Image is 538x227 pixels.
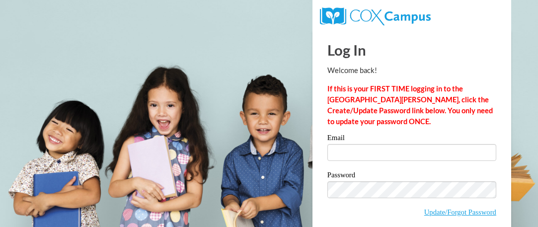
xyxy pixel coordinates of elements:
p: Welcome back! [327,65,496,76]
h1: Log In [327,40,496,60]
img: COX Campus [320,7,431,25]
strong: If this is your FIRST TIME logging in to the [GEOGRAPHIC_DATA][PERSON_NAME], click the Create/Upd... [327,84,493,126]
label: Password [327,171,496,181]
label: Email [327,134,496,144]
a: Update/Forgot Password [424,208,496,216]
a: COX Campus [320,11,431,20]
